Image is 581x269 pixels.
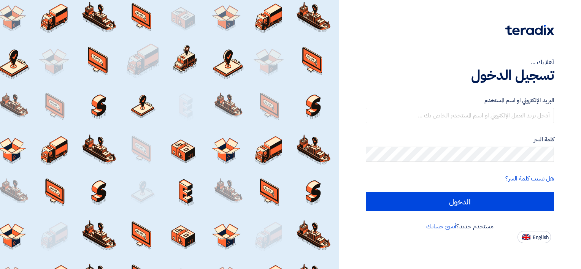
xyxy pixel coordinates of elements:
input: الدخول [366,192,554,211]
img: Teradix logo [505,25,554,35]
label: كلمة السر [366,135,554,144]
h1: تسجيل الدخول [366,67,554,84]
a: هل نسيت كلمة السر؟ [505,174,554,183]
span: English [533,235,549,240]
button: English [518,231,551,243]
a: أنشئ حسابك [426,222,456,231]
label: البريد الإلكتروني او اسم المستخدم [366,96,554,105]
input: أدخل بريد العمل الإلكتروني او اسم المستخدم الخاص بك ... [366,108,554,123]
div: أهلا بك ... [366,58,554,67]
img: en-US.png [522,234,530,240]
div: مستخدم جديد؟ [366,222,554,231]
